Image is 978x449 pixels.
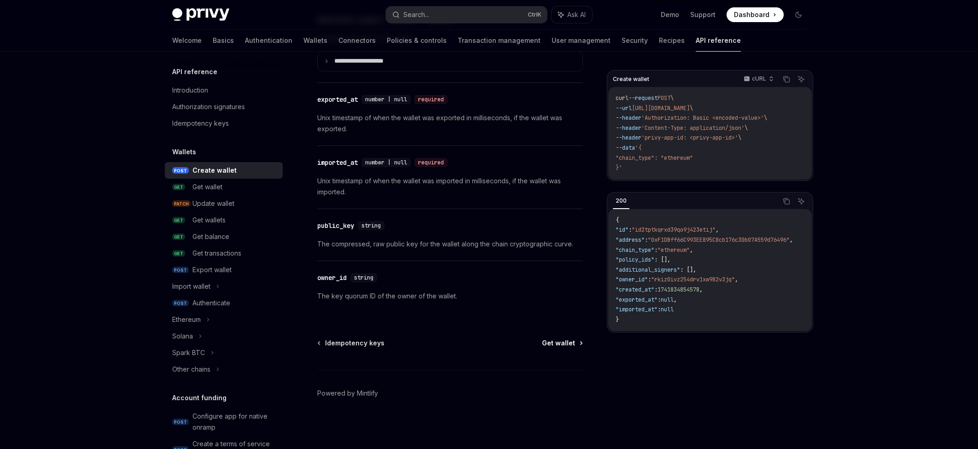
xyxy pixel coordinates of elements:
a: User management [552,29,611,52]
a: Idempotency keys [318,338,384,348]
span: "imported_at" [616,306,658,313]
a: Transaction management [458,29,541,52]
span: \ [745,124,748,132]
a: Demo [661,10,679,19]
span: string [361,222,381,229]
div: public_key [317,221,354,230]
span: { [616,216,619,224]
button: Copy the contents from the code block [780,195,792,207]
div: 200 [613,195,629,206]
span: null [661,306,674,313]
p: Unix timestamp of when the wallet was exported in milliseconds, if the wallet was exported. [317,112,583,134]
span: : [648,276,651,283]
span: 'Content-Type: application/json' [641,124,745,132]
a: PATCHUpdate wallet [165,195,283,212]
span: GET [172,217,185,224]
div: Configure app for native onramp [192,411,277,433]
span: Get wallet [542,338,575,348]
span: "policy_ids" [616,256,654,263]
a: Policies & controls [387,29,447,52]
button: Ask AI [795,73,807,85]
button: Search...CtrlK [386,6,547,23]
div: Introduction [172,85,208,96]
button: Copy the contents from the code block [780,73,792,85]
span: --header [616,124,641,132]
a: Get wallet [542,338,582,348]
span: --header [616,114,641,122]
a: Basics [213,29,234,52]
div: Other chains [172,364,210,375]
span: string [354,274,373,281]
span: --header [616,134,641,141]
span: "0xF1DBff66C993EE895C8cb176c30b07A559d76496" [648,236,790,244]
button: cURL [739,71,778,87]
span: "chain_type": "ethereum" [616,154,693,162]
span: GET [172,233,185,240]
div: Export wallet [192,264,232,275]
a: POSTConfigure app for native onramp [165,408,283,436]
span: , [674,296,677,303]
div: Solana [172,331,193,342]
span: Ctrl K [528,11,541,18]
a: Introduction [165,82,283,99]
div: imported_at [317,158,358,167]
span: "rkiz0ivz254drv1xw982v3jq" [651,276,735,283]
div: Create wallet [192,165,237,176]
span: 'Authorization: Basic <encoded-value>' [641,114,764,122]
span: number | null [365,159,407,166]
div: Authenticate [192,297,230,309]
span: "address" [616,236,645,244]
p: Unix timestamp of when the wallet was imported in milliseconds, if the wallet was imported. [317,175,583,198]
a: Welcome [172,29,202,52]
button: Toggle dark mode [791,7,806,22]
span: "ethereum" [658,246,690,254]
a: GETGet wallet [165,179,283,195]
span: POST [658,94,670,102]
h5: Account funding [172,392,227,403]
div: Ethereum [172,314,201,325]
span: "id2tptkqrxd39qo9j423etij" [632,226,716,233]
a: Wallets [303,29,327,52]
span: "created_at" [616,286,654,293]
span: null [661,296,674,303]
div: Authorization signatures [172,101,245,112]
span: \ [738,134,741,141]
span: \ [690,105,693,112]
a: POSTCreate wallet [165,162,283,179]
span: \ [764,114,767,122]
div: Get wallets [192,215,226,226]
span: \ [670,94,674,102]
div: Update wallet [192,198,234,209]
p: The key quorum ID of the owner of the wallet. [317,291,583,302]
a: Connectors [338,29,376,52]
span: GET [172,250,185,257]
a: GETGet wallets [165,212,283,228]
span: 1741834854578 [658,286,699,293]
img: dark logo [172,8,229,21]
span: : [658,306,661,313]
span: "additional_signers" [616,266,680,274]
span: GET [172,184,185,191]
span: POST [172,267,189,274]
span: : [658,296,661,303]
span: : [], [654,256,670,263]
span: POST [172,419,189,426]
a: POSTExport wallet [165,262,283,278]
div: required [414,158,448,167]
div: Idempotency keys [172,118,229,129]
span: : [654,246,658,254]
span: curl [616,94,629,102]
span: PATCH [172,200,191,207]
span: "owner_id" [616,276,648,283]
span: [URL][DOMAIN_NAME] [632,105,690,112]
h5: API reference [172,66,217,77]
span: "chain_type" [616,246,654,254]
span: "exported_at" [616,296,658,303]
span: "id" [616,226,629,233]
span: --url [616,105,632,112]
span: Ask AI [567,10,586,19]
p: cURL [752,75,766,82]
a: GETGet balance [165,228,283,245]
span: --data [616,144,635,152]
a: Support [690,10,716,19]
